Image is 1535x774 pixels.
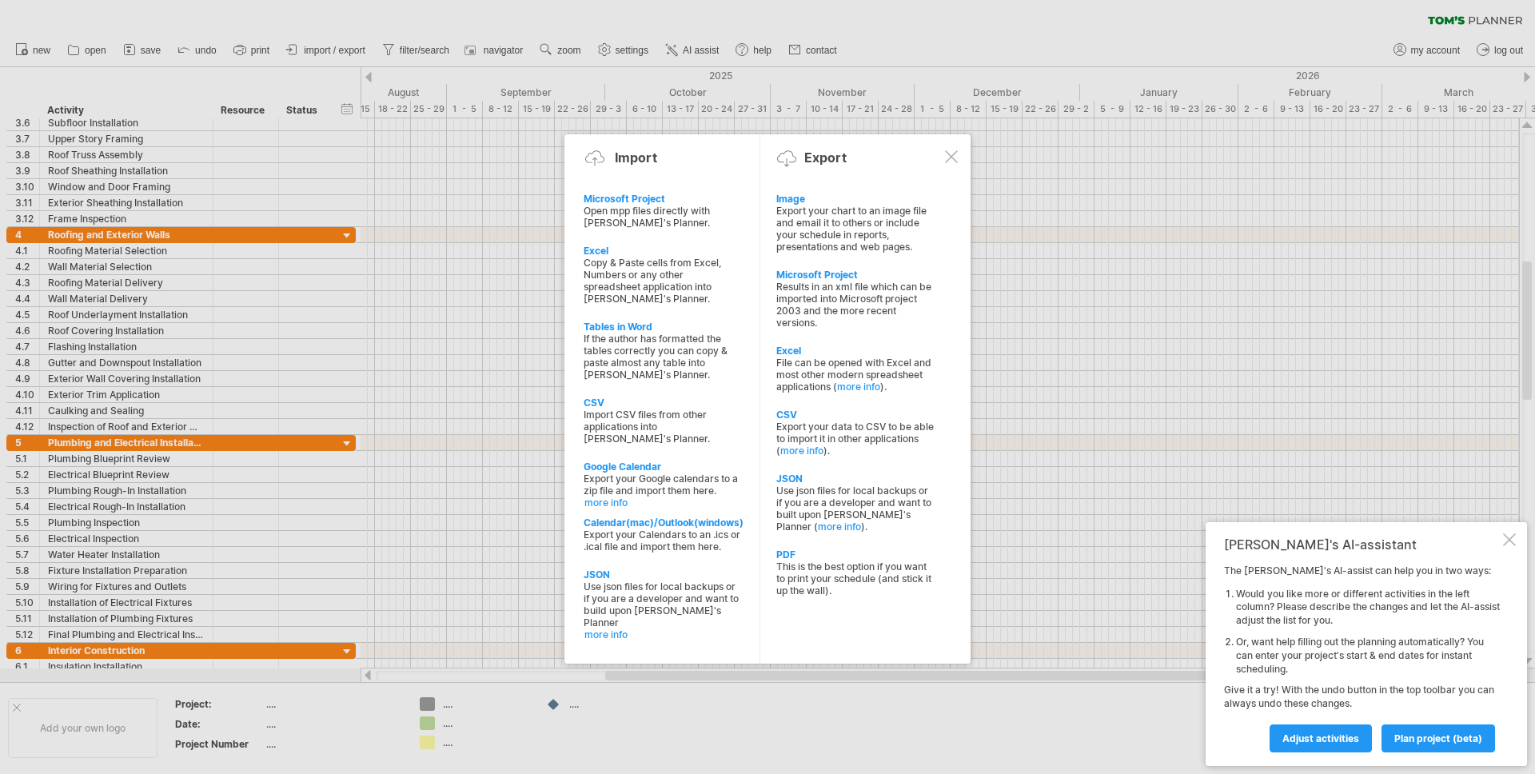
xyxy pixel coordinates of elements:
span: Adjust activities [1282,732,1359,744]
div: File can be opened with Excel and most other modern spreadsheet applications ( ). [776,357,935,393]
div: Export [804,150,847,166]
div: PDF [776,549,935,561]
div: This is the best option if you want to print your schedule (and stick it up the wall). [776,561,935,596]
div: Use json files for local backups or if you are a developer and want to built upon [PERSON_NAME]'s... [776,485,935,533]
div: Image [776,193,935,205]
div: JSON [776,473,935,485]
div: Export your data to CSV to be able to import it in other applications ( ). [776,421,935,457]
div: The [PERSON_NAME]'s AI-assist can help you in two ways: Give it a try! With the undo button in th... [1224,565,1500,752]
div: Copy & Paste cells from Excel, Numbers or any other spreadsheet application into [PERSON_NAME]'s ... [584,257,742,305]
li: Would you like more or different activities in the left column? Please describe the changes and l... [1236,588,1500,628]
li: Or, want help filling out the planning automatically? You can enter your project's start & end da... [1236,636,1500,676]
div: Export your chart to an image file and email it to others or include your schedule in reports, pr... [776,205,935,253]
div: Import [615,150,657,166]
a: more info [584,497,743,509]
div: If the author has formatted the tables correctly you can copy & paste almost any table into [PERS... [584,333,742,381]
a: plan project (beta) [1381,724,1495,752]
a: more info [818,521,861,533]
div: Microsoft Project [776,269,935,281]
a: more info [584,628,743,640]
div: CSV [776,409,935,421]
div: Tables in Word [584,321,742,333]
a: Adjust activities [1270,724,1372,752]
span: plan project (beta) [1394,732,1482,744]
div: Excel [776,345,935,357]
div: Excel [584,245,742,257]
div: [PERSON_NAME]'s AI-assistant [1224,537,1500,553]
div: Results in an xml file which can be imported into Microsoft project 2003 and the more recent vers... [776,281,935,329]
a: more info [837,381,880,393]
a: more info [780,445,823,457]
